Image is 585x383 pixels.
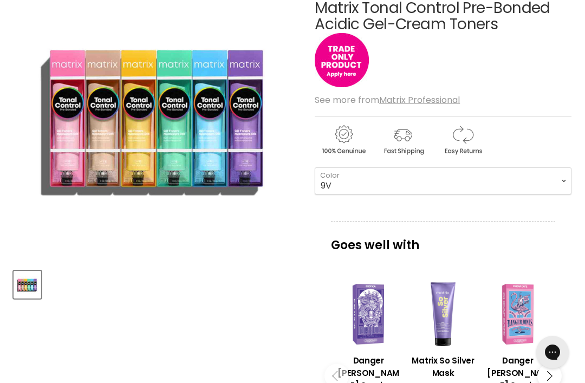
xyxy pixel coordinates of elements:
img: tradeonly_small.jpg [315,33,369,87]
div: Product thumbnails [12,268,302,298]
p: Goes well with [331,222,555,257]
button: Matrix Tonal Control Pre-Bonded Acidic Gel-Cream Toners [14,271,41,298]
img: genuine.gif [315,124,372,157]
img: Matrix Tonal Control Pre-Bonded Acidic Gel-Cream Toners [15,272,40,297]
h3: Matrix So Silver Mask [411,354,475,379]
iframe: Gorgias live chat messenger [531,332,574,372]
img: shipping.gif [374,124,432,157]
img: returns.gif [434,124,491,157]
a: Matrix Professional [379,94,460,106]
span: See more from [315,94,460,106]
